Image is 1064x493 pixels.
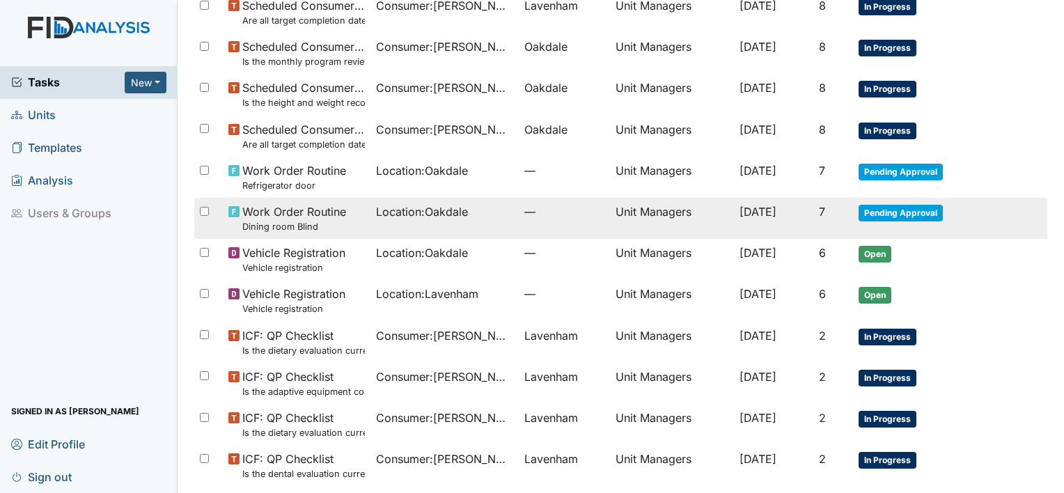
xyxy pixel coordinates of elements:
span: ICF: QP Checklist Is the adaptive equipment consent current? (document the date in the comment se... [242,368,365,398]
span: Pending Approval [859,205,943,221]
span: 2 [819,411,826,425]
span: Consumer : [PERSON_NAME] [376,327,513,344]
small: Is the dental evaluation current? (document the date, oral rating, and goal # if needed in the co... [242,467,365,480]
span: Consumer : [PERSON_NAME] [376,79,513,96]
span: — [524,203,605,220]
span: Open [859,246,891,263]
span: 8 [819,123,826,136]
a: Tasks [11,74,125,91]
span: In Progress [859,123,916,139]
span: Work Order Routine Refrigerator door [242,162,346,192]
span: — [524,244,605,261]
span: Consumer : [PERSON_NAME] [376,38,513,55]
small: Are all target completion dates current (not expired)? [242,138,365,151]
span: [DATE] [740,40,776,54]
span: [DATE] [740,329,776,343]
span: [DATE] [740,411,776,425]
td: Unit Managers [610,157,733,198]
small: Is the height and weight record current through the previous month? [242,96,365,109]
span: Lavenham [524,368,578,385]
td: Unit Managers [610,239,733,280]
span: Scheduled Consumer Chart Review Is the monthly program review completed by the 15th of the previo... [242,38,365,68]
span: Consumer : [PERSON_NAME] [376,451,513,467]
td: Unit Managers [610,404,733,445]
span: 7 [819,164,825,178]
span: Scheduled Consumer Chart Review Are all target completion dates current (not expired)? [242,121,365,151]
span: Signed in as [PERSON_NAME] [11,400,139,422]
span: Lavenham [524,409,578,426]
small: Is the dietary evaluation current? (document the date in the comment section) [242,426,365,439]
span: Location : Oakdale [376,244,468,261]
span: 6 [819,246,826,260]
span: [DATE] [740,452,776,466]
span: Sign out [11,466,72,487]
span: 8 [819,81,826,95]
span: Oakdale [524,121,568,138]
span: 2 [819,452,826,466]
span: Units [11,104,56,126]
td: Unit Managers [610,198,733,239]
span: Consumer : [PERSON_NAME] [376,368,513,385]
span: Edit Profile [11,433,85,455]
span: [DATE] [740,205,776,219]
td: Unit Managers [610,74,733,115]
span: Location : Oakdale [376,203,468,220]
span: In Progress [859,452,916,469]
small: Are all target completion dates current (not expired)? [242,14,365,27]
span: [DATE] [740,123,776,136]
small: Dining room Blind [242,220,346,233]
span: Location : Lavenham [376,285,478,302]
span: In Progress [859,81,916,97]
span: — [524,162,605,179]
span: [DATE] [740,164,776,178]
small: Vehicle registration [242,302,345,315]
span: 2 [819,370,826,384]
td: Unit Managers [610,322,733,363]
span: Templates [11,137,82,159]
span: In Progress [859,370,916,386]
td: Unit Managers [610,116,733,157]
span: 2 [819,329,826,343]
span: Pending Approval [859,164,943,180]
span: Lavenham [524,451,578,467]
span: In Progress [859,40,916,56]
span: [DATE] [740,81,776,95]
small: Is the dietary evaluation current? (document the date in the comment section) [242,344,365,357]
span: 8 [819,40,826,54]
td: Unit Managers [610,363,733,404]
span: — [524,285,605,302]
td: Unit Managers [610,33,733,74]
td: Unit Managers [610,445,733,486]
span: Consumer : [PERSON_NAME] [376,121,513,138]
span: Vehicle Registration Vehicle registration [242,285,345,315]
span: ICF: QP Checklist Is the dental evaluation current? (document the date, oral rating, and goal # i... [242,451,365,480]
span: ICF: QP Checklist Is the dietary evaluation current? (document the date in the comment section) [242,327,365,357]
span: ICF: QP Checklist Is the dietary evaluation current? (document the date in the comment section) [242,409,365,439]
span: [DATE] [740,287,776,301]
small: Vehicle registration [242,261,345,274]
small: Is the monthly program review completed by the 15th of the previous month? [242,55,365,68]
span: In Progress [859,411,916,428]
span: Open [859,287,891,304]
span: In Progress [859,329,916,345]
span: 7 [819,205,825,219]
span: Consumer : [PERSON_NAME] [376,409,513,426]
span: Analysis [11,170,73,191]
span: 6 [819,287,826,301]
span: Scheduled Consumer Chart Review Is the height and weight record current through the previous month? [242,79,365,109]
small: Is the adaptive equipment consent current? (document the date in the comment section) [242,385,365,398]
td: Unit Managers [610,280,733,321]
small: Refrigerator door [242,179,346,192]
span: Oakdale [524,38,568,55]
span: Vehicle Registration Vehicle registration [242,244,345,274]
span: Work Order Routine Dining room Blind [242,203,346,233]
button: New [125,72,166,93]
span: [DATE] [740,246,776,260]
span: Lavenham [524,327,578,344]
span: Location : Oakdale [376,162,468,179]
span: Oakdale [524,79,568,96]
span: [DATE] [740,370,776,384]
